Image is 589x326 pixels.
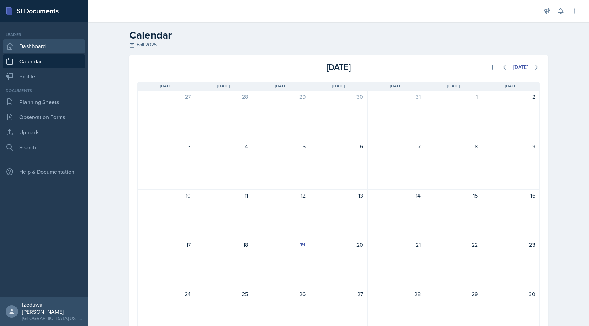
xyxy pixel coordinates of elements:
[22,315,83,322] div: [GEOGRAPHIC_DATA][US_STATE]
[429,142,478,150] div: 8
[372,93,421,101] div: 31
[199,290,248,298] div: 25
[390,83,402,89] span: [DATE]
[3,110,85,124] a: Observation Forms
[486,93,535,101] div: 2
[142,290,191,298] div: 24
[199,191,248,200] div: 11
[217,83,230,89] span: [DATE]
[3,54,85,68] a: Calendar
[199,142,248,150] div: 4
[142,191,191,200] div: 10
[314,191,363,200] div: 13
[160,83,172,89] span: [DATE]
[429,191,478,200] div: 15
[142,93,191,101] div: 27
[372,241,421,249] div: 21
[3,165,85,179] div: Help & Documentation
[513,64,528,70] div: [DATE]
[332,83,345,89] span: [DATE]
[199,241,248,249] div: 18
[3,95,85,109] a: Planning Sheets
[429,241,478,249] div: 22
[372,290,421,298] div: 28
[257,142,306,150] div: 5
[3,87,85,94] div: Documents
[142,241,191,249] div: 17
[486,241,535,249] div: 23
[3,140,85,154] a: Search
[429,290,478,298] div: 29
[314,241,363,249] div: 20
[3,32,85,38] div: Leader
[129,29,548,41] h2: Calendar
[509,61,533,73] button: [DATE]
[314,142,363,150] div: 6
[447,83,460,89] span: [DATE]
[142,142,191,150] div: 3
[505,83,517,89] span: [DATE]
[429,93,478,101] div: 1
[3,70,85,83] a: Profile
[486,290,535,298] div: 30
[486,191,535,200] div: 16
[257,290,306,298] div: 26
[257,93,306,101] div: 29
[372,142,421,150] div: 7
[199,93,248,101] div: 28
[3,39,85,53] a: Dashboard
[3,125,85,139] a: Uploads
[314,290,363,298] div: 27
[129,41,548,49] div: Fall 2025
[22,301,83,315] div: Izoduwa [PERSON_NAME]
[275,83,287,89] span: [DATE]
[257,191,306,200] div: 12
[486,142,535,150] div: 9
[257,241,306,249] div: 19
[372,191,421,200] div: 14
[314,93,363,101] div: 30
[271,61,405,73] div: [DATE]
